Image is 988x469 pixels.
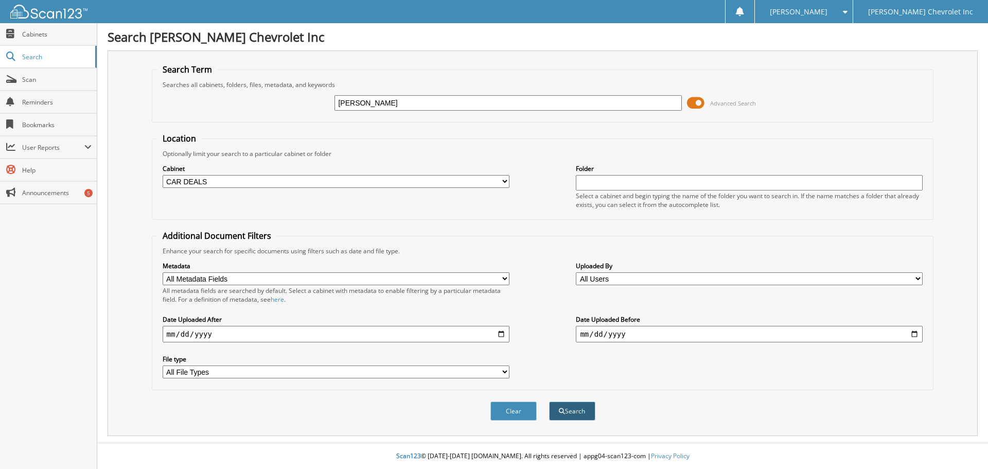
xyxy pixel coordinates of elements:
[868,9,973,15] span: [PERSON_NAME] Chevrolet Inc
[157,149,928,158] div: Optionally limit your search to a particular cabinet or folder
[22,75,92,84] span: Scan
[770,9,827,15] span: [PERSON_NAME]
[576,192,923,209] div: Select a cabinet and begin typing the name of the folder you want to search in. If the name match...
[22,188,92,197] span: Announcements
[271,295,284,304] a: here
[157,80,928,89] div: Searches all cabinets, folders, files, metadata, and keywords
[10,5,87,19] img: scan123-logo-white.svg
[710,99,756,107] span: Advanced Search
[576,315,923,324] label: Date Uploaded Before
[97,444,988,469] div: © [DATE]-[DATE] [DOMAIN_NAME]. All rights reserved | appg04-scan123-com |
[576,164,923,173] label: Folder
[651,451,690,460] a: Privacy Policy
[490,402,537,421] button: Clear
[22,98,92,107] span: Reminders
[937,420,988,469] iframe: Chat Widget
[396,451,421,460] span: Scan123
[576,326,923,342] input: end
[576,262,923,270] label: Uploaded By
[157,64,217,75] legend: Search Term
[163,164,509,173] label: Cabinet
[157,230,276,241] legend: Additional Document Filters
[163,286,509,304] div: All metadata fields are searched by default. Select a cabinet with metadata to enable filtering b...
[108,28,978,45] h1: Search [PERSON_NAME] Chevrolet Inc
[22,30,92,39] span: Cabinets
[163,262,509,270] label: Metadata
[22,166,92,175] span: Help
[163,355,509,363] label: File type
[22,53,90,61] span: Search
[22,143,84,152] span: User Reports
[157,247,928,255] div: Enhance your search for specific documents using filters such as date and file type.
[549,402,595,421] button: Search
[163,326,509,342] input: start
[163,315,509,324] label: Date Uploaded After
[84,189,93,197] div: 5
[22,120,92,129] span: Bookmarks
[157,133,201,144] legend: Location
